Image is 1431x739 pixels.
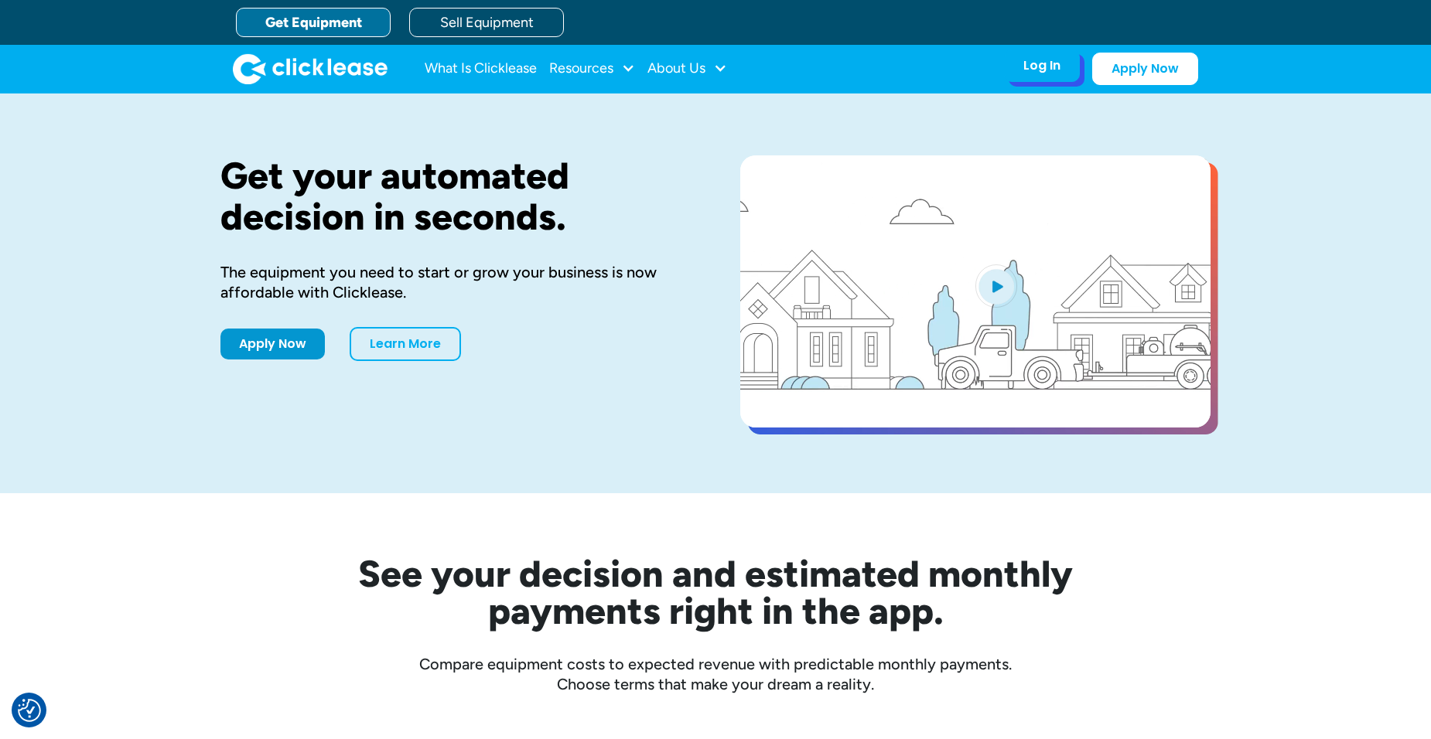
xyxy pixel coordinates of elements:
div: Log In [1023,58,1060,73]
img: Blue play button logo on a light blue circular background [975,264,1017,308]
a: What Is Clicklease [425,53,537,84]
img: Revisit consent button [18,699,41,722]
div: About Us [647,53,727,84]
div: The equipment you need to start or grow your business is now affordable with Clicklease. [220,262,691,302]
div: Compare equipment costs to expected revenue with predictable monthly payments. Choose terms that ... [220,654,1211,694]
a: home [233,53,388,84]
img: Clicklease logo [233,53,388,84]
h2: See your decision and estimated monthly payments right in the app. [282,555,1149,629]
button: Consent Preferences [18,699,41,722]
a: Apply Now [1092,53,1198,85]
a: Learn More [350,327,461,361]
div: Resources [549,53,635,84]
a: Apply Now [220,329,325,359]
a: Get Equipment [236,8,391,37]
a: Sell Equipment [409,8,564,37]
a: open lightbox [740,155,1211,427]
h1: Get your automated decision in seconds. [220,155,691,237]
